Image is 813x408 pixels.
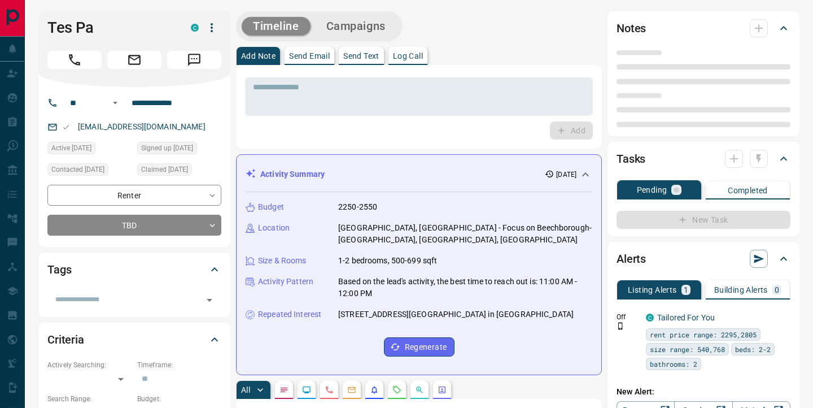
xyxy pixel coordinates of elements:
[47,185,221,206] div: Renter
[137,394,221,404] p: Budget:
[650,329,757,340] span: rent price range: 2295,2805
[47,326,221,353] div: Criteria
[338,255,437,267] p: 1-2 bedrooms, 500-699 sqft
[141,142,193,154] span: Signed up [DATE]
[646,314,654,322] div: condos.ca
[241,52,276,60] p: Add Note
[107,51,161,69] span: Email
[47,19,174,37] h1: Tes Pa
[191,24,199,32] div: condos.ca
[258,201,284,213] p: Budget
[393,52,423,60] p: Log Call
[258,276,313,288] p: Activity Pattern
[325,385,334,394] svg: Calls
[258,255,307,267] p: Size & Rooms
[279,385,289,394] svg: Notes
[415,385,424,394] svg: Opportunities
[258,309,321,320] p: Repeated Interest
[242,17,311,36] button: Timeline
[51,142,91,154] span: Active [DATE]
[556,170,576,180] p: [DATE]
[47,163,132,179] div: Fri Aug 08 2025
[735,344,771,355] span: beds: 2-2
[137,142,221,158] div: Fri Aug 08 2025
[202,292,217,308] button: Open
[47,360,132,370] p: Actively Searching:
[617,322,624,330] svg: Push Notification Only
[617,19,646,37] h2: Notes
[47,51,102,69] span: Call
[51,164,104,175] span: Contacted [DATE]
[137,360,221,370] p: Timeframe:
[78,122,206,131] a: [EMAIL_ADDRESS][DOMAIN_NAME]
[728,186,768,194] p: Completed
[684,286,688,294] p: 1
[438,385,447,394] svg: Agent Actions
[617,15,790,42] div: Notes
[338,276,592,300] p: Based on the lead's activity, the best time to reach out is: 11:00 AM - 12:00 PM
[47,215,221,236] div: TBD
[338,222,592,246] p: [GEOGRAPHIC_DATA], [GEOGRAPHIC_DATA] - Focus on Beechborough-[GEOGRAPHIC_DATA], [GEOGRAPHIC_DATA]...
[289,52,330,60] p: Send Email
[338,201,377,213] p: 2250-2550
[167,51,221,69] span: Message
[246,164,592,185] div: Activity Summary[DATE]
[617,386,790,398] p: New Alert:
[370,385,379,394] svg: Listing Alerts
[258,222,290,234] p: Location
[141,164,188,175] span: Claimed [DATE]
[137,163,221,179] div: Fri Aug 08 2025
[47,256,221,283] div: Tags
[108,96,122,110] button: Open
[637,186,667,194] p: Pending
[617,145,790,172] div: Tasks
[338,309,574,320] p: [STREET_ADDRESS][GEOGRAPHIC_DATA] in [GEOGRAPHIC_DATA]
[617,150,645,168] h2: Tasks
[657,313,715,322] a: Tailored For You
[714,286,768,294] p: Building Alerts
[384,337,454,357] button: Regenerate
[775,286,779,294] p: 0
[650,344,725,355] span: size range: 540,768
[617,245,790,272] div: Alerts
[628,286,677,294] p: Listing Alerts
[617,250,646,268] h2: Alerts
[241,386,250,394] p: All
[347,385,356,394] svg: Emails
[47,142,132,158] div: Fri Aug 08 2025
[315,17,397,36] button: Campaigns
[343,52,379,60] p: Send Text
[47,261,71,279] h2: Tags
[650,358,697,370] span: bathrooms: 2
[260,168,325,180] p: Activity Summary
[47,331,84,349] h2: Criteria
[47,394,132,404] p: Search Range:
[617,312,639,322] p: Off
[62,123,70,131] svg: Email Valid
[392,385,401,394] svg: Requests
[302,385,311,394] svg: Lead Browsing Activity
